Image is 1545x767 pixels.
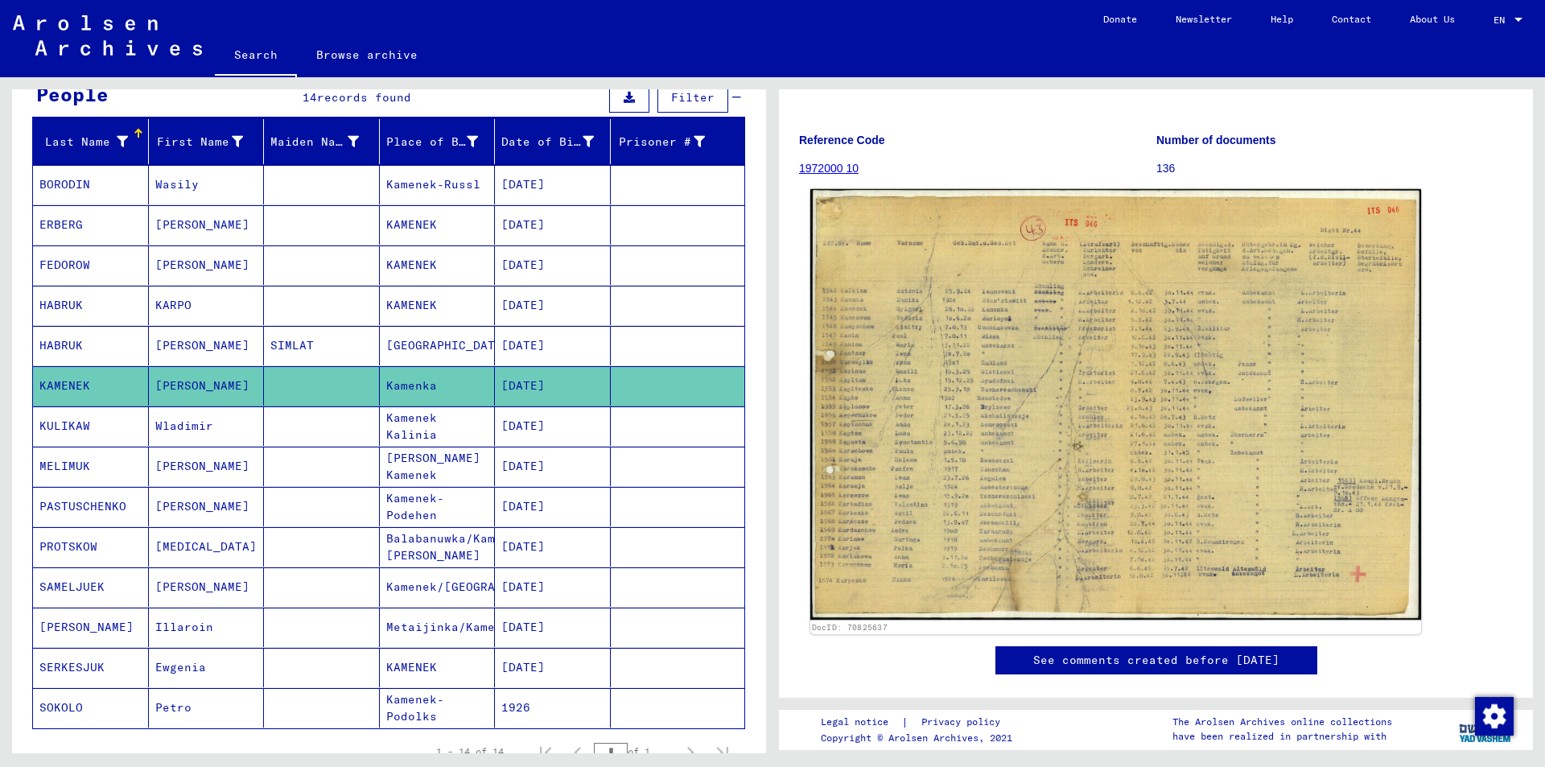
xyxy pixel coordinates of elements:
[33,205,149,245] mat-cell: ERBERG
[501,134,594,151] div: Date of Birth
[495,447,611,486] mat-cell: [DATE]
[495,608,611,647] mat-cell: [DATE]
[270,134,359,151] div: Maiden Name
[1493,14,1511,26] span: EN
[264,326,380,365] mat-cell: SIMLAT
[380,487,496,526] mat-cell: Kamenek-Podehen
[380,527,496,567] mat-cell: Balabanuwka/Kamenek [PERSON_NAME]
[149,567,265,607] mat-cell: [PERSON_NAME]
[1172,715,1392,729] p: The Arolsen Archives online collections
[501,129,614,155] div: Date of Birth
[495,165,611,204] mat-cell: [DATE]
[303,90,317,105] span: 14
[380,688,496,728] mat-cell: Kamenek-Podolks
[317,90,411,105] span: records found
[33,648,149,687] mat-cell: SERKESJUK
[33,447,149,486] mat-cell: MELIMUK
[13,15,202,56] img: Arolsen_neg.svg
[380,165,496,204] mat-cell: Kamenek-Russl
[1033,652,1279,669] a: See comments created before [DATE]
[380,205,496,245] mat-cell: KAMENEK
[495,527,611,567] mat-cell: [DATE]
[495,648,611,687] mat-cell: [DATE]
[657,82,728,113] button: Filter
[495,119,611,164] mat-header-cell: Date of Birth
[39,134,128,151] div: Last Name
[33,688,149,728] mat-cell: SOKOLO
[33,567,149,607] mat-cell: SAMELJUEK
[495,487,611,526] mat-cell: [DATE]
[149,326,265,365] mat-cell: [PERSON_NAME]
[617,129,726,155] div: Prisoner #
[149,245,265,285] mat-cell: [PERSON_NAME]
[33,366,149,406] mat-cell: KAMENEK
[380,286,496,325] mat-cell: KAMENEK
[149,205,265,245] mat-cell: [PERSON_NAME]
[1172,729,1392,744] p: have been realized in partnership with
[380,326,496,365] mat-cell: [GEOGRAPHIC_DATA]
[33,406,149,446] mat-cell: KULIKAW
[821,731,1020,745] p: Copyright © Arolsen Archives, 2021
[908,714,1020,731] a: Privacy policy
[149,165,265,204] mat-cell: Wasily
[386,129,499,155] div: Place of Birth
[495,286,611,325] mat-cell: [DATE]
[33,245,149,285] mat-cell: FEDOROW
[155,134,244,151] div: First Name
[380,447,496,486] mat-cell: [PERSON_NAME] Kamenek
[380,119,496,164] mat-header-cell: Place of Birth
[380,406,496,446] mat-cell: Kamenek Kalinia
[495,688,611,728] mat-cell: 1926
[149,487,265,526] mat-cell: [PERSON_NAME]
[810,189,1421,621] img: 001.jpg
[149,406,265,446] mat-cell: Wladimir
[594,744,674,759] div: of 1
[1474,696,1513,735] div: Change consent
[821,714,1020,731] div: |
[380,608,496,647] mat-cell: Metaijinka/Kamenek/[GEOGRAPHIC_DATA]
[215,35,297,77] a: Search
[380,366,496,406] mat-cell: Kamenka
[33,165,149,204] mat-cell: BORODIN
[33,608,149,647] mat-cell: [PERSON_NAME]
[380,245,496,285] mat-cell: KAMENEK
[1156,134,1276,146] b: Number of documents
[495,245,611,285] mat-cell: [DATE]
[149,688,265,728] mat-cell: Petro
[436,744,504,759] div: 1 – 14 of 14
[386,134,479,151] div: Place of Birth
[270,129,379,155] div: Maiden Name
[495,567,611,607] mat-cell: [DATE]
[149,648,265,687] mat-cell: Ewgenia
[611,119,745,164] mat-header-cell: Prisoner #
[33,286,149,325] mat-cell: HABRUK
[495,326,611,365] mat-cell: [DATE]
[155,129,264,155] div: First Name
[264,119,380,164] mat-header-cell: Maiden Name
[495,406,611,446] mat-cell: [DATE]
[36,80,109,109] div: People
[149,286,265,325] mat-cell: KARPO
[380,567,496,607] mat-cell: Kamenek/[GEOGRAPHIC_DATA]
[1156,160,1513,177] p: 136
[671,90,715,105] span: Filter
[1456,709,1516,749] img: yv_logo.png
[495,366,611,406] mat-cell: [DATE]
[799,134,885,146] b: Reference Code
[149,366,265,406] mat-cell: [PERSON_NAME]
[495,205,611,245] mat-cell: [DATE]
[821,714,901,731] a: Legal notice
[297,35,437,74] a: Browse archive
[149,527,265,567] mat-cell: [MEDICAL_DATA]
[33,487,149,526] mat-cell: PASTUSCHENKO
[617,134,706,151] div: Prisoner #
[39,129,148,155] div: Last Name
[1475,697,1514,736] img: Change consent
[149,608,265,647] mat-cell: Illaroin
[380,648,496,687] mat-cell: KAMENEK
[799,162,859,175] a: 1972000 10
[149,119,265,164] mat-header-cell: First Name
[33,119,149,164] mat-header-cell: Last Name
[149,447,265,486] mat-cell: [PERSON_NAME]
[33,326,149,365] mat-cell: HABRUK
